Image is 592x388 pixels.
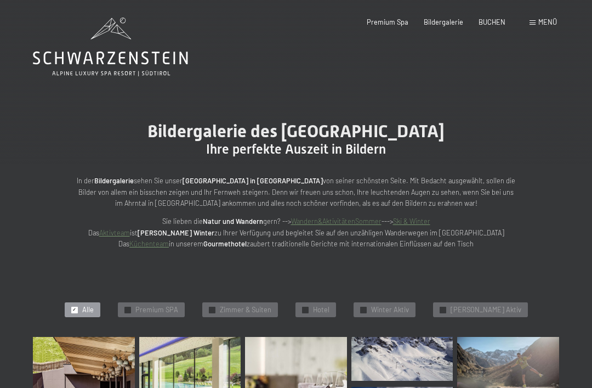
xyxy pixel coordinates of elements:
[129,239,169,248] a: Küchenteam
[441,307,445,313] span: ✓
[147,121,445,142] span: Bildergalerie des [GEOGRAPHIC_DATA]
[367,18,408,26] a: Premium Spa
[393,217,430,226] a: Ski & Winter
[206,142,386,157] span: Ihre perfekte Auszeit in Bildern
[538,18,557,26] span: Menü
[77,216,515,249] p: Sie lieben die gern? --> ---> Das ist zu Ihrer Verfügung und begleitet Sie auf den unzähligen Wan...
[424,18,463,26] a: Bildergalerie
[135,305,178,315] span: Premium SPA
[291,217,382,226] a: Wandern&AktivitätenSommer
[203,217,263,226] strong: Natur und Wandern
[371,305,409,315] span: Winter Aktiv
[203,239,247,248] strong: Gourmethotel
[183,176,323,185] strong: [GEOGRAPHIC_DATA] in [GEOGRAPHIC_DATA]
[99,228,130,237] a: Aktivteam
[72,307,76,313] span: ✓
[479,18,505,26] a: BUCHEN
[138,228,214,237] strong: [PERSON_NAME] Winter
[351,337,453,381] img: Bildergalerie
[451,305,521,315] span: [PERSON_NAME] Aktiv
[77,175,515,209] p: In der sehen Sie unser von seiner schönsten Seite. Mit Bedacht ausgewählt, sollen die Bilder von ...
[94,176,134,185] strong: Bildergalerie
[210,307,214,313] span: ✓
[126,307,129,313] span: ✓
[313,305,329,315] span: Hotel
[220,305,271,315] span: Zimmer & Suiten
[303,307,307,313] span: ✓
[361,307,365,313] span: ✓
[82,305,94,315] span: Alle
